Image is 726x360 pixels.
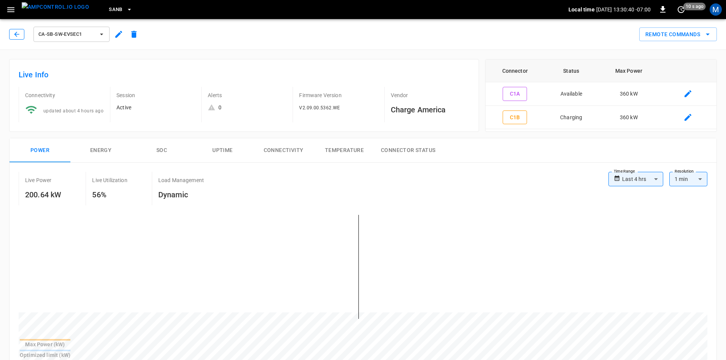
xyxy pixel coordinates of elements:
p: Alerts [208,91,287,99]
p: Vendor [391,91,470,99]
button: set refresh interval [675,3,687,16]
div: profile-icon [710,3,722,16]
button: Energy [70,138,131,163]
button: ca-sb-sw-evseC1 [33,27,110,42]
span: SanB [109,5,123,14]
button: Power [10,138,70,163]
label: Resolution [675,168,694,174]
span: ca-sb-sw-evseC1 [38,30,95,39]
p: Firmware Version [299,91,378,99]
div: 0 [218,104,221,111]
button: Uptime [192,138,253,163]
p: Live Power [25,176,52,184]
button: SanB [106,2,135,17]
span: updated about 4 hours ago [43,108,103,114]
h6: Dynamic [158,189,204,201]
p: [DATE] 13:30:40 -07:00 [596,6,651,13]
img: ampcontrol.io logo [22,2,89,12]
button: SOC [131,138,192,163]
p: Session [116,91,195,99]
h6: 200.64 kW [25,189,61,201]
button: Connector Status [375,138,441,163]
p: Live Utilization [92,176,127,184]
label: Time Range [614,168,635,174]
button: Temperature [314,138,375,163]
h6: 56% [92,189,127,201]
button: Remote Commands [639,27,717,42]
div: Last 4 hrs [622,172,663,186]
td: 360 kW [598,82,659,106]
span: 10 s ago [683,3,706,10]
span: V2.09.00.5362.WE [299,105,340,110]
div: remote commands options [639,27,717,42]
button: Connectivity [253,138,314,163]
p: Local time [568,6,595,13]
td: 360 kW [598,106,659,130]
td: Available [544,82,598,106]
th: Status [544,59,598,82]
p: Connectivity [25,91,104,99]
th: Connector [486,59,544,82]
div: 1 min [669,172,707,186]
p: Load Management [158,176,204,184]
td: Charging [544,106,598,130]
table: connector table [486,59,716,129]
button: C1A [503,87,527,101]
h6: Charge America [391,104,470,116]
th: Max Power [598,59,659,82]
button: C1B [503,110,527,125]
p: Active [116,104,195,111]
h6: Live Info [19,69,470,81]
